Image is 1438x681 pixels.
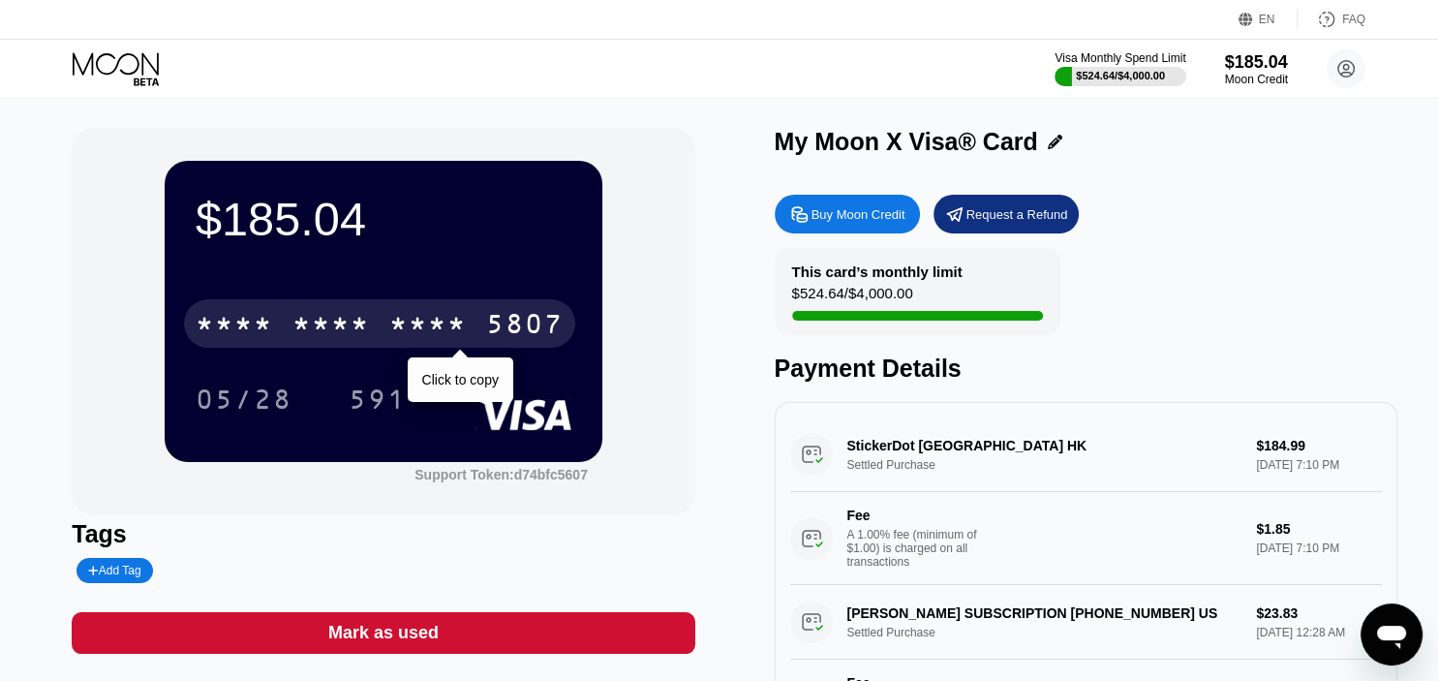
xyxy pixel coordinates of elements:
div: Add Tag [88,564,140,577]
div: [DATE] 7:10 PM [1256,542,1381,555]
div: 05/28 [181,375,307,423]
div: Click to copy [422,372,499,387]
div: 5807 [486,311,564,342]
div: A 1.00% fee (minimum of $1.00) is charged on all transactions [847,528,993,569]
div: Support Token: d74bfc5607 [414,467,588,482]
div: Moon Credit [1225,73,1288,86]
div: Buy Moon Credit [811,206,905,223]
div: $185.04Moon Credit [1225,52,1288,86]
div: Fee [847,508,983,523]
div: Request a Refund [933,195,1079,233]
div: $1.85 [1256,521,1381,537]
div: FAQ [1298,10,1365,29]
div: FAQ [1342,13,1365,26]
div: This card’s monthly limit [792,263,963,280]
div: Mark as used [328,622,439,644]
div: $185.04 [196,192,571,246]
div: Payment Details [775,355,1397,383]
div: 591 [334,375,421,423]
div: Visa Monthly Spend Limit$524.64/$4,000.00 [1055,51,1185,86]
div: 05/28 [196,387,292,418]
div: Request a Refund [966,206,1068,223]
div: Add Tag [76,558,152,583]
div: $524.64 / $4,000.00 [1076,70,1165,81]
div: Tags [72,520,694,548]
div: Mark as used [72,612,694,654]
div: My Moon X Visa® Card [775,128,1038,156]
div: 591 [349,387,407,418]
div: Buy Moon Credit [775,195,920,233]
div: FeeA 1.00% fee (minimum of $1.00) is charged on all transactions$1.85[DATE] 7:10 PM [790,492,1382,585]
iframe: Button to launch messaging window [1361,604,1423,666]
div: EN [1259,13,1275,26]
div: EN [1239,10,1298,29]
div: $524.64 / $4,000.00 [792,285,913,311]
div: Support Token:d74bfc5607 [414,467,588,482]
div: Visa Monthly Spend Limit [1055,51,1185,65]
div: $185.04 [1225,52,1288,73]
